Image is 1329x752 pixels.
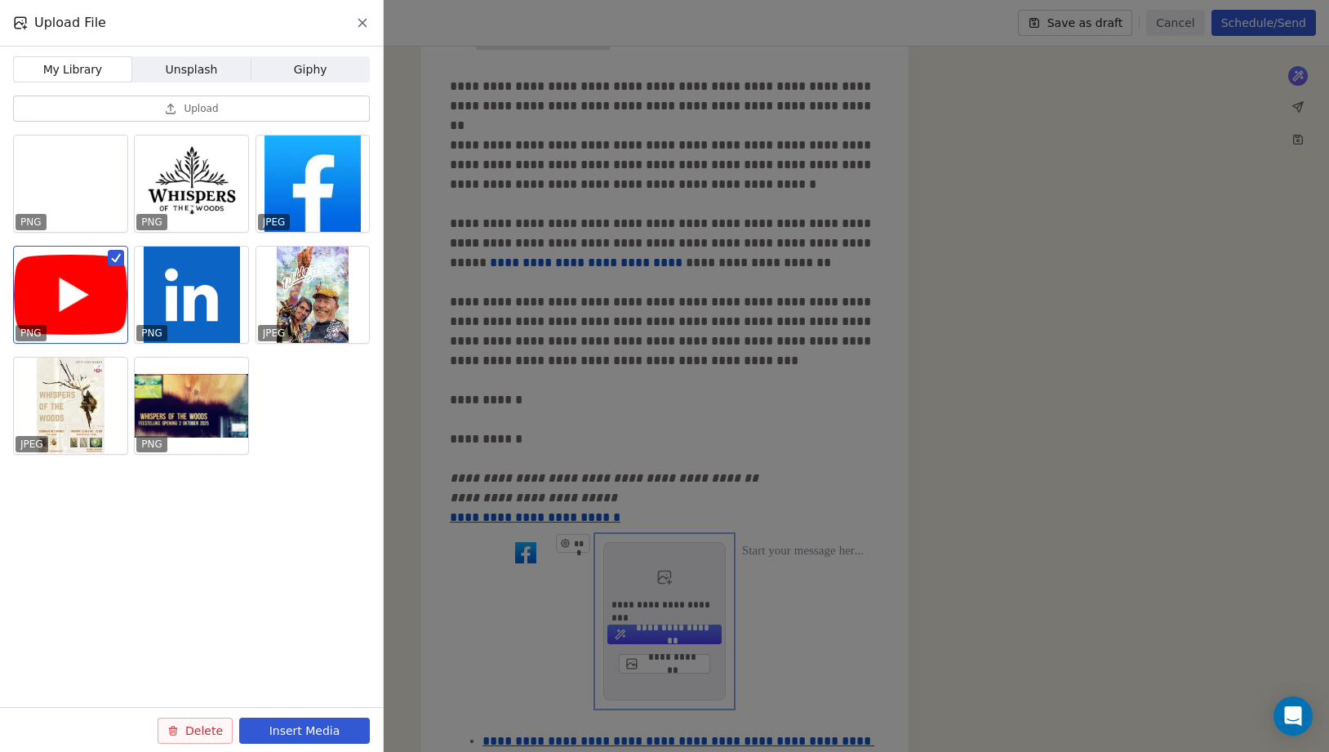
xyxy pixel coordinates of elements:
[1273,696,1313,736] div: Open Intercom Messenger
[166,61,218,78] span: Unsplash
[141,438,162,451] p: PNG
[20,216,42,229] p: PNG
[141,327,162,340] p: PNG
[13,96,370,122] button: Upload
[158,718,233,744] button: Delete
[184,102,218,115] span: Upload
[141,216,162,229] p: PNG
[239,718,370,744] button: Insert Media
[20,327,42,340] p: PNG
[20,438,43,451] p: JPEG
[263,327,286,340] p: JPEG
[263,216,286,229] p: JPEG
[34,13,106,33] span: Upload File
[294,61,327,78] span: Giphy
